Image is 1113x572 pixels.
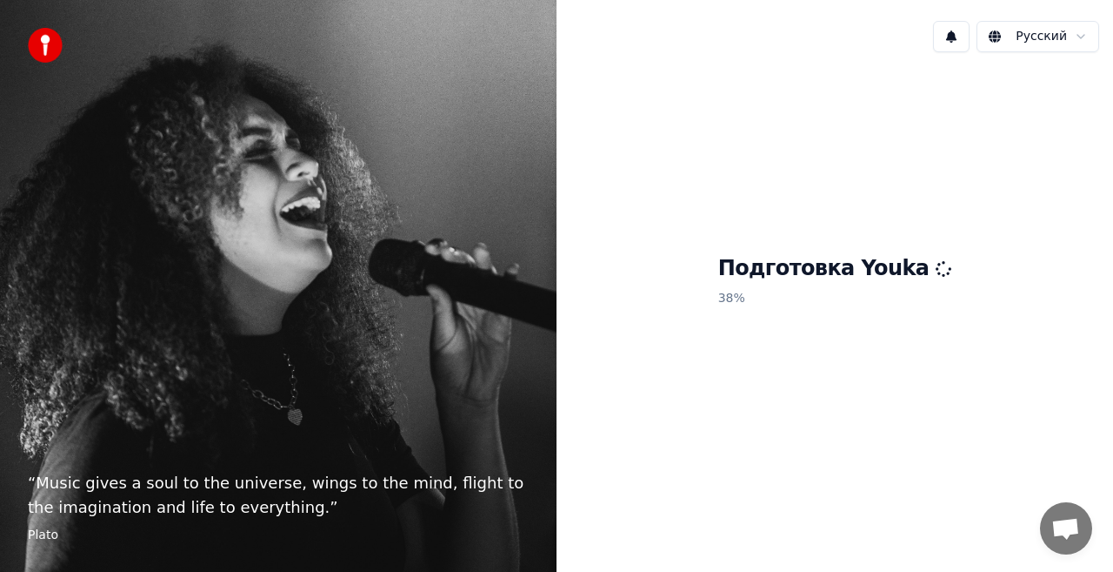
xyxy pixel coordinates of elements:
[718,255,952,283] h1: Подготовка Youka
[28,28,63,63] img: youka
[28,471,529,520] p: “ Music gives a soul to the universe, wings to the mind, flight to the imagination and life to ev...
[718,283,952,314] p: 38 %
[1040,502,1092,555] div: Открытый чат
[28,527,529,544] footer: Plato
